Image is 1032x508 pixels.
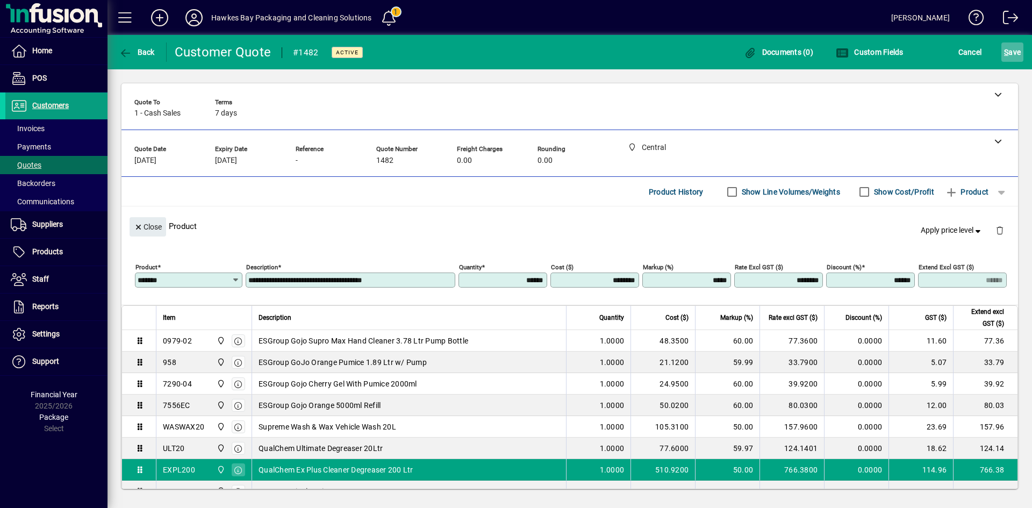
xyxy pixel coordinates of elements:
[600,421,625,432] span: 1.0000
[214,442,226,454] span: Central
[953,352,1017,373] td: 33.79
[953,481,1017,502] td: 74.70
[833,42,906,62] button: Custom Fields
[916,221,987,240] button: Apply price level
[735,263,783,271] mat-label: Rate excl GST ($)
[457,156,472,165] span: 0.00
[891,9,950,26] div: [PERSON_NAME]
[32,330,60,338] span: Settings
[32,220,63,228] span: Suppliers
[163,378,192,389] div: 7290-04
[215,156,237,165] span: [DATE]
[824,352,888,373] td: 0.0000
[5,266,107,293] a: Staff
[888,352,953,373] td: 5.07
[888,459,953,481] td: 114.96
[259,378,417,389] span: ESGroup Gojo Cherry Gel With Pumice 2000ml
[824,416,888,438] td: 0.0000
[695,330,759,352] td: 60.00
[827,263,862,271] mat-label: Discount (%)
[953,459,1017,481] td: 766.38
[995,2,1019,37] a: Logout
[600,335,625,346] span: 1.0000
[163,443,184,454] div: ULT20
[336,49,359,56] span: Active
[630,416,695,438] td: 105.3100
[630,395,695,416] td: 50.0200
[649,183,704,201] span: Product History
[695,395,759,416] td: 60.00
[953,330,1017,352] td: 77.36
[872,187,934,197] label: Show Cost/Profit
[259,464,413,475] span: QualChem Ex Plus Cleaner Degreaser 200 Ltr
[695,352,759,373] td: 59.99
[5,294,107,320] a: Reports
[163,464,195,475] div: EXPL200
[945,183,988,201] span: Product
[39,413,68,421] span: Package
[824,395,888,416] td: 0.0000
[630,330,695,352] td: 48.3500
[121,206,1018,246] div: Product
[600,357,625,368] span: 1.0000
[695,416,759,438] td: 50.00
[214,356,226,368] span: Central
[214,485,226,497] span: Central
[824,330,888,352] td: 0.0000
[214,464,226,476] span: Central
[5,348,107,375] a: Support
[695,373,759,395] td: 60.00
[5,174,107,192] a: Backorders
[695,438,759,459] td: 59.97
[987,225,1013,235] app-page-header-button: Delete
[163,421,204,432] div: WASWAX20
[720,312,753,324] span: Markup (%)
[888,373,953,395] td: 5.99
[296,156,298,165] span: -
[5,65,107,92] a: POS
[259,312,291,324] span: Description
[31,390,77,399] span: Financial Year
[600,486,625,497] span: 1.0000
[888,481,953,502] td: 11.21
[961,2,984,37] a: Knowledge Base
[211,9,372,26] div: Hawkes Bay Packaging and Cleaning Solutions
[953,416,1017,438] td: 157.96
[107,42,167,62] app-page-header-button: Back
[766,464,818,475] div: 766.3800
[953,395,1017,416] td: 80.03
[600,400,625,411] span: 1.0000
[599,312,624,324] span: Quantity
[824,438,888,459] td: 0.0000
[11,179,55,188] span: Backorders
[11,161,41,169] span: Quotes
[215,109,237,118] span: 7 days
[921,225,983,236] span: Apply price level
[163,335,192,346] div: 0979-02
[845,312,882,324] span: Discount (%)
[214,378,226,390] span: Central
[5,239,107,266] a: Products
[259,443,383,454] span: QualChem Ultimate Degreaser 20Ltr
[376,156,393,165] span: 1482
[5,321,107,348] a: Settings
[987,217,1013,243] button: Delete
[5,138,107,156] a: Payments
[643,263,673,271] mat-label: Markup (%)
[259,486,342,497] span: Supreme Vinyl Revive 5L
[766,378,818,389] div: 39.9200
[459,263,482,271] mat-label: Quantity
[665,312,689,324] span: Cost ($)
[32,74,47,82] span: POS
[5,119,107,138] a: Invoices
[766,400,818,411] div: 80.0300
[551,263,574,271] mat-label: Cost ($)
[175,44,271,61] div: Customer Quote
[630,481,695,502] td: 49.8000
[695,459,759,481] td: 50.00
[11,124,45,133] span: Invoices
[953,438,1017,459] td: 124.14
[127,221,169,231] app-page-header-button: Close
[130,217,166,237] button: Close
[741,42,816,62] button: Documents (0)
